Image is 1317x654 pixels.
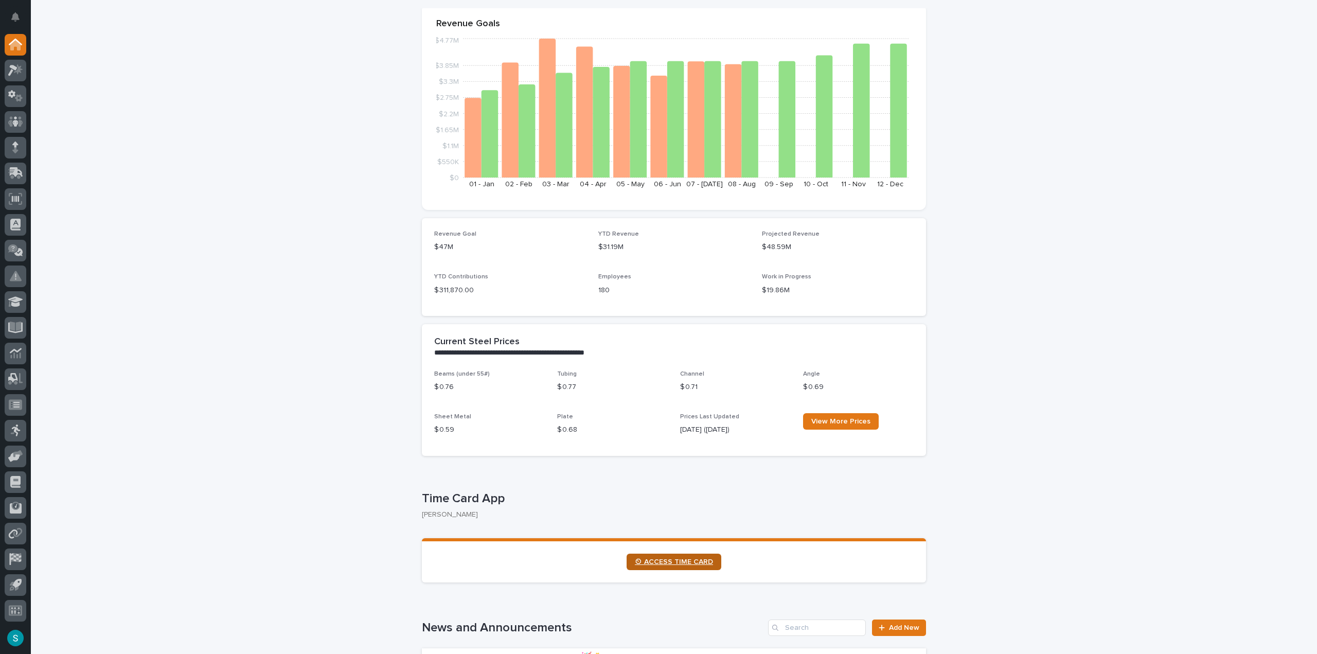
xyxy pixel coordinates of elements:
[803,413,879,430] a: View More Prices
[635,558,713,565] span: ⏲ ACCESS TIME CARD
[434,425,545,435] p: $ 0.59
[439,78,459,85] tspan: $3.3M
[557,414,573,420] span: Plate
[422,491,922,506] p: Time Card App
[422,621,764,635] h1: News and Announcements
[654,181,681,188] text: 06 - Jun
[598,231,639,237] span: YTD Revenue
[542,181,569,188] text: 03 - Mar
[616,181,645,188] text: 05 - May
[434,337,520,348] h2: Current Steel Prices
[435,37,459,44] tspan: $4.77M
[434,285,586,296] p: $ 311,870.00
[434,242,586,253] p: $47M
[450,174,459,182] tspan: $0
[437,158,459,165] tspan: $550K
[762,274,811,280] span: Work in Progress
[627,554,721,570] a: ⏲ ACCESS TIME CARD
[435,94,459,101] tspan: $2.75M
[436,19,912,30] p: Revenue Goals
[598,285,750,296] p: 180
[557,382,668,393] p: $ 0.77
[762,242,914,253] p: $48.59M
[889,624,919,631] span: Add New
[442,142,459,149] tspan: $1.1M
[557,371,577,377] span: Tubing
[422,510,918,519] p: [PERSON_NAME]
[434,371,490,377] span: Beams (under 55#)
[580,181,607,188] text: 04 - Apr
[686,181,723,188] text: 07 - [DATE]
[764,181,793,188] text: 09 - Sep
[680,425,791,435] p: [DATE] ([DATE])
[435,62,459,69] tspan: $3.85M
[803,371,820,377] span: Angle
[5,6,26,28] button: Notifications
[436,126,459,133] tspan: $1.65M
[13,12,26,29] div: Notifications
[728,181,756,188] text: 08 - Aug
[598,242,750,253] p: $31.19M
[680,371,704,377] span: Channel
[811,418,870,425] span: View More Prices
[439,110,459,117] tspan: $2.2M
[434,274,488,280] span: YTD Contributions
[505,181,532,188] text: 02 - Feb
[434,414,471,420] span: Sheet Metal
[434,231,476,237] span: Revenue Goal
[680,414,739,420] span: Prices Last Updated
[872,620,926,636] a: Add New
[803,382,914,393] p: $ 0.69
[469,181,494,188] text: 01 - Jan
[762,285,914,296] p: $19.86M
[762,231,820,237] span: Projected Revenue
[877,181,903,188] text: 12 - Dec
[434,382,545,393] p: $ 0.76
[598,274,631,280] span: Employees
[841,181,866,188] text: 11 - Nov
[5,627,26,649] button: users-avatar
[557,425,668,435] p: $ 0.68
[680,382,791,393] p: $ 0.71
[768,620,866,636] input: Search
[804,181,828,188] text: 10 - Oct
